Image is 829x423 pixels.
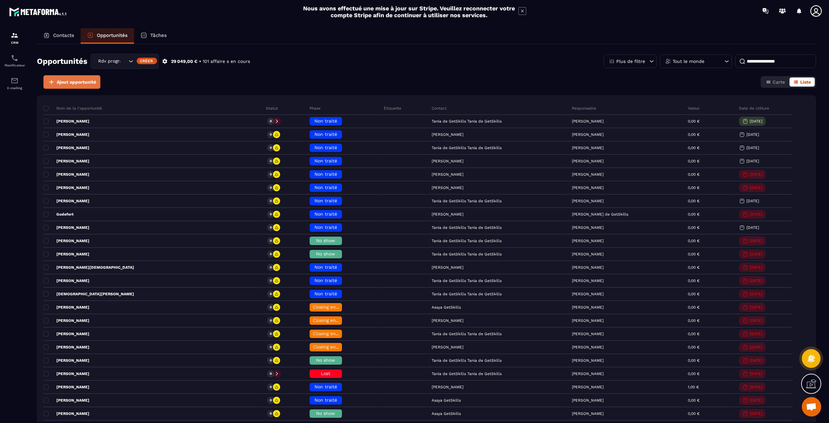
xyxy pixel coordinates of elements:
[750,318,762,323] p: [DATE]
[572,225,604,230] p: [PERSON_NAME]
[270,199,272,203] p: 0
[314,291,337,296] span: Non traité
[750,185,762,190] p: [DATE]
[11,54,18,62] img: scheduler
[43,132,89,137] p: [PERSON_NAME]
[746,132,759,137] p: [DATE]
[314,397,337,403] span: Non traité
[316,411,335,416] span: No show
[762,77,789,87] button: Carte
[688,292,699,296] p: 0,00 €
[572,185,604,190] p: [PERSON_NAME]
[314,278,337,283] span: Non traité
[572,305,604,310] p: [PERSON_NAME]
[746,159,759,163] p: [DATE]
[750,212,762,217] p: [DATE]
[2,27,28,49] a: formationformationCRM
[43,238,89,243] p: [PERSON_NAME]
[688,212,699,217] p: 0,00 €
[57,79,96,85] span: Ajout opportunité
[800,79,811,85] span: Liste
[616,59,645,64] p: Plus de filtre
[750,385,762,389] p: [DATE]
[137,58,157,64] div: Créer
[97,32,128,38] p: Opportunités
[270,265,272,270] p: 0
[37,55,87,68] h2: Opportunités
[688,411,699,416] p: 0,00 €
[11,31,18,39] img: formation
[270,318,272,323] p: 0
[572,345,604,349] p: [PERSON_NAME]
[43,305,89,310] p: [PERSON_NAME]
[314,384,337,389] span: Non traité
[2,64,28,67] p: Planificateur
[314,225,337,230] span: Non traité
[750,358,762,363] p: [DATE]
[11,77,18,85] img: email
[688,185,699,190] p: 0,00 €
[270,239,272,243] p: 0
[688,332,699,336] p: 0,00 €
[739,106,769,111] p: Date de clôture
[314,264,337,270] span: Non traité
[266,106,278,111] p: Statut
[750,371,762,376] p: [DATE]
[313,304,350,310] span: Closing en cours
[43,212,74,217] p: Godefert
[314,145,337,150] span: Non traité
[572,199,604,203] p: [PERSON_NAME]
[270,225,272,230] p: 0
[572,106,596,111] p: Responsable
[673,59,704,64] p: Tout le monde
[2,72,28,95] a: emailemailE-mailing
[43,185,89,190] p: [PERSON_NAME]
[572,239,604,243] p: [PERSON_NAME]
[572,371,604,376] p: [PERSON_NAME]
[688,146,699,150] p: 0,00 €
[43,371,89,376] p: [PERSON_NAME]
[314,118,337,123] span: Non traité
[572,385,604,389] p: [PERSON_NAME]
[310,106,321,111] p: Phase
[688,358,699,363] p: 0,00 €
[270,332,272,336] p: 0
[688,225,699,230] p: 0,00 €
[270,132,272,137] p: 0
[303,5,515,18] h2: Nous avons effectué une mise à jour sur Stripe. Veuillez reconnecter votre compte Stripe afin de ...
[432,106,447,111] p: Contact
[81,28,134,44] a: Opportunités
[314,171,337,177] span: Non traité
[688,159,699,163] p: 0,00 €
[43,119,89,124] p: [PERSON_NAME]
[572,265,604,270] p: [PERSON_NAME]
[314,132,337,137] span: Non traité
[313,344,350,349] span: Closing en cours
[688,305,699,310] p: 0,00 €
[750,278,762,283] p: [DATE]
[572,292,604,296] p: [PERSON_NAME]
[314,185,337,190] span: Non traité
[321,371,330,376] span: Lost
[270,119,272,123] p: 0
[43,75,100,89] button: Ajout opportunité
[9,6,67,18] img: logo
[270,172,272,177] p: 0
[43,265,134,270] p: [PERSON_NAME][DEMOGRAPHIC_DATA]
[199,58,201,65] p: •
[688,398,699,403] p: 0,00 €
[314,158,337,163] span: Non traité
[750,265,762,270] p: [DATE]
[789,77,815,87] button: Liste
[270,358,272,363] p: 0
[572,398,604,403] p: [PERSON_NAME]
[750,119,762,123] p: [DATE]
[43,358,89,363] p: [PERSON_NAME]
[688,385,699,389] p: 1,00 €
[572,159,604,163] p: [PERSON_NAME]
[572,278,604,283] p: [PERSON_NAME]
[2,49,28,72] a: schedulerschedulerPlanificateur
[43,345,89,350] p: [PERSON_NAME]
[134,28,173,44] a: Tâches
[316,358,335,363] span: No show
